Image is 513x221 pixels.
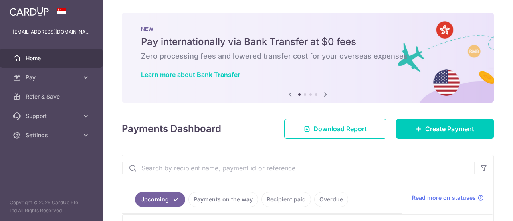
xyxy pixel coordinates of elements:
[26,54,79,62] span: Home
[412,194,476,202] span: Read more on statuses
[141,51,475,61] h6: Zero processing fees and lowered transfer cost for your overseas expenses
[425,124,474,134] span: Create Payment
[122,13,494,103] img: Bank transfer banner
[141,71,240,79] a: Learn more about Bank Transfer
[188,192,258,207] a: Payments on the way
[313,124,367,134] span: Download Report
[26,93,79,101] span: Refer & Save
[122,122,221,136] h4: Payments Dashboard
[13,28,90,36] p: [EMAIL_ADDRESS][DOMAIN_NAME]
[141,26,475,32] p: NEW
[261,192,311,207] a: Recipient paid
[314,192,348,207] a: Overdue
[10,6,49,16] img: CardUp
[26,131,79,139] span: Settings
[141,35,475,48] h5: Pay internationally via Bank Transfer at $0 fees
[412,194,484,202] a: Read more on statuses
[26,112,79,120] span: Support
[26,73,79,81] span: Pay
[396,119,494,139] a: Create Payment
[284,119,386,139] a: Download Report
[122,155,474,181] input: Search by recipient name, payment id or reference
[135,192,185,207] a: Upcoming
